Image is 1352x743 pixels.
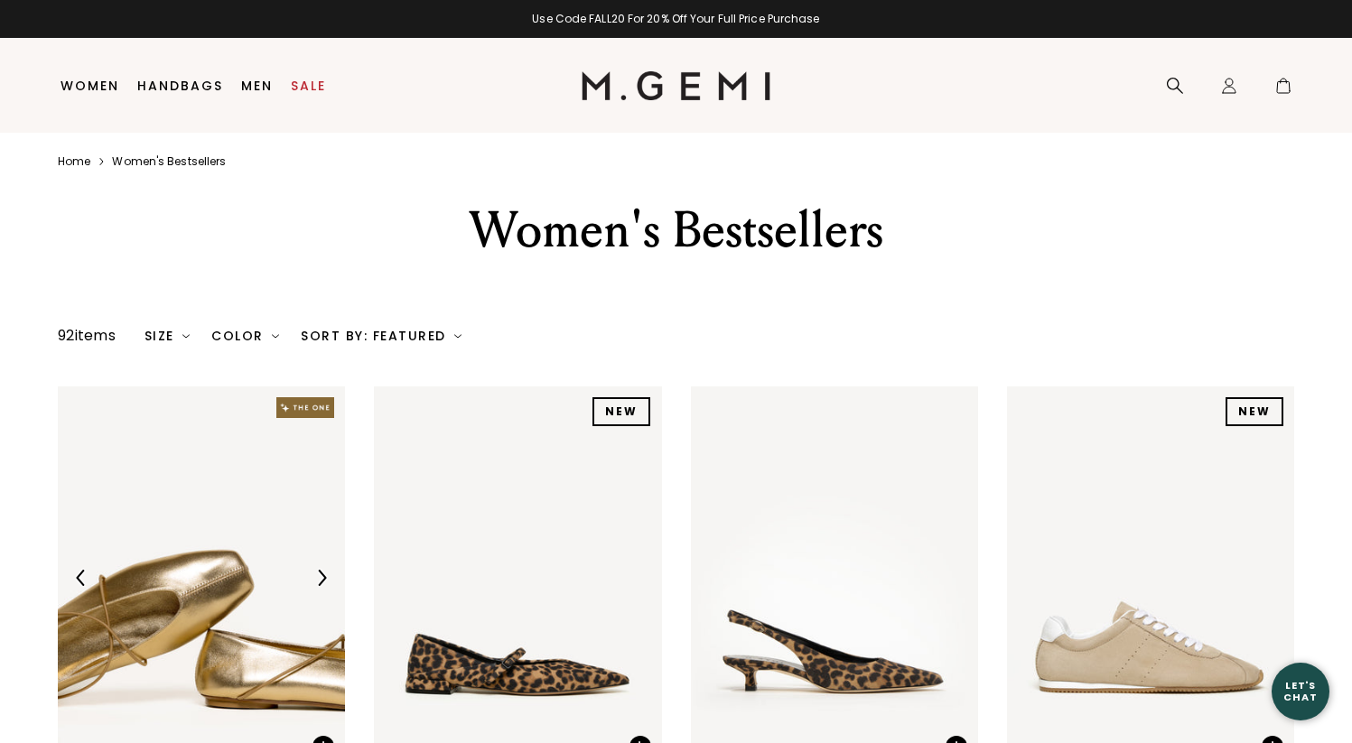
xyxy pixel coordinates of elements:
[276,397,334,418] img: The One tag
[454,332,462,339] img: chevron-down.svg
[73,570,89,586] img: Previous Arrow
[61,79,119,93] a: Women
[313,570,330,586] img: Next Arrow
[182,332,190,339] img: chevron-down.svg
[301,329,462,343] div: Sort By: Featured
[211,329,279,343] div: Color
[291,79,326,93] a: Sale
[582,71,770,100] img: M.Gemi
[241,79,273,93] a: Men
[272,332,279,339] img: chevron-down.svg
[58,154,90,169] a: Home
[363,198,990,263] div: Women's Bestsellers
[137,79,223,93] a: Handbags
[1272,680,1329,702] div: Let's Chat
[592,397,650,426] div: NEW
[58,325,116,347] div: 92 items
[145,329,191,343] div: Size
[112,154,226,169] a: Women's bestsellers
[1226,397,1283,426] div: NEW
